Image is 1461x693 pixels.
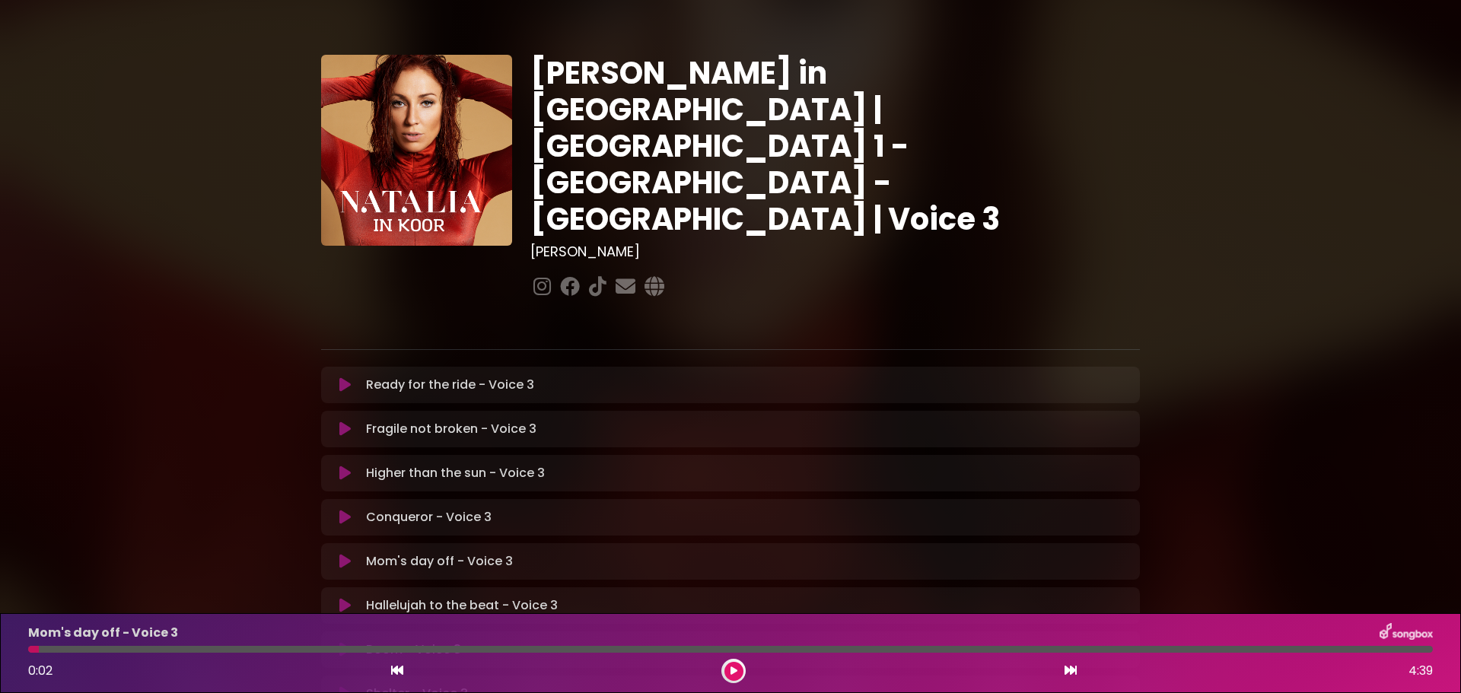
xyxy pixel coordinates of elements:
p: Conqueror - Voice 3 [366,508,492,526]
img: songbox-logo-white.png [1380,623,1433,643]
span: 0:02 [28,662,53,679]
p: Mom's day off - Voice 3 [28,624,178,642]
p: Ready for the ride - Voice 3 [366,376,534,394]
p: Higher than the sun - Voice 3 [366,464,545,482]
img: YTVS25JmS9CLUqXqkEhs [321,55,512,246]
span: 4:39 [1408,662,1433,680]
p: Mom's day off - Voice 3 [366,552,513,571]
h3: [PERSON_NAME] [530,243,1140,260]
h1: [PERSON_NAME] in [GEOGRAPHIC_DATA] | [GEOGRAPHIC_DATA] 1 - [GEOGRAPHIC_DATA] - [GEOGRAPHIC_DATA] ... [530,55,1140,237]
p: Fragile not broken - Voice 3 [366,420,536,438]
p: Hallelujah to the beat - Voice 3 [366,596,558,615]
